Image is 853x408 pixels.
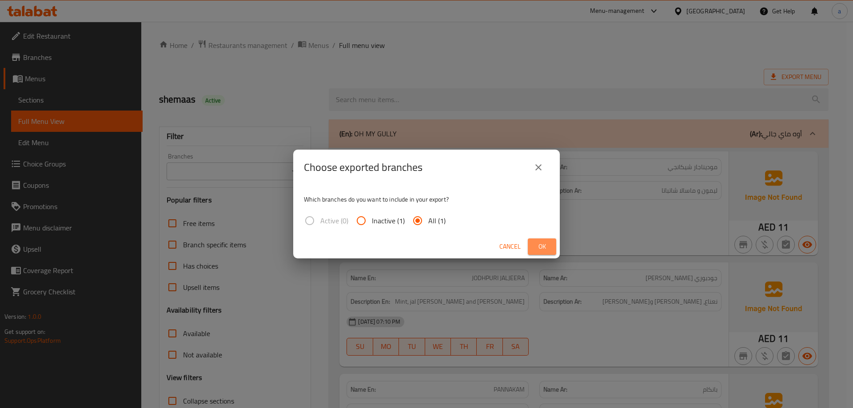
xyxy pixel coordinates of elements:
span: Inactive (1) [372,215,405,226]
span: Active (0) [320,215,348,226]
h2: Choose exported branches [304,160,423,174]
button: Cancel [496,238,524,255]
button: close [528,157,549,178]
p: Which branches do you want to include in your export? [304,195,549,204]
span: All (1) [428,215,446,226]
span: Cancel [499,241,521,252]
span: Ok [535,241,549,252]
button: Ok [528,238,556,255]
